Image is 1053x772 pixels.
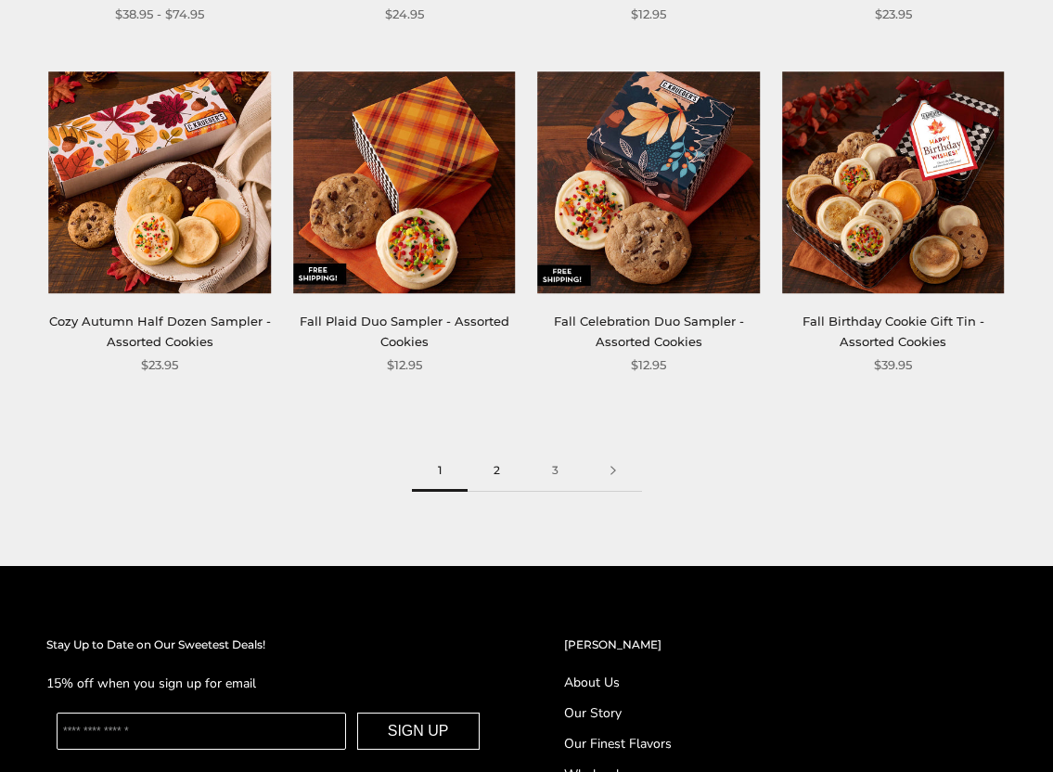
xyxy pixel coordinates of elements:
[357,713,480,750] button: SIGN UP
[584,450,642,492] a: Next page
[115,5,204,24] span: $38.95 - $74.95
[564,673,1008,692] a: About Us
[631,5,666,24] span: $12.95
[803,314,984,348] a: Fall Birthday Cookie Gift Tin - Assorted Cookies
[526,450,584,492] a: 3
[564,734,1008,753] a: Our Finest Flavors
[782,71,1005,294] img: Fall Birthday Cookie Gift Tin - Assorted Cookies
[141,355,178,375] span: $23.95
[300,314,509,348] a: Fall Plaid Duo Sampler - Assorted Cookies
[468,450,526,492] a: 2
[631,355,666,375] span: $12.95
[57,713,346,750] input: Enter your email
[875,5,912,24] span: $23.95
[48,71,271,294] img: Cozy Autumn Half Dozen Sampler - Assorted Cookies
[874,355,912,375] span: $39.95
[46,673,490,694] p: 15% off when you sign up for email
[385,5,424,24] span: $24.95
[554,314,744,348] a: Fall Celebration Duo Sampler - Assorted Cookies
[49,314,271,348] a: Cozy Autumn Half Dozen Sampler - Assorted Cookies
[387,355,422,375] span: $12.95
[538,71,761,294] img: Fall Celebration Duo Sampler - Assorted Cookies
[15,701,192,757] iframe: Sign Up via Text for Offers
[564,703,1008,723] a: Our Story
[293,71,516,294] img: Fall Plaid Duo Sampler - Assorted Cookies
[564,636,1008,654] h2: [PERSON_NAME]
[412,450,468,492] span: 1
[46,636,490,654] h2: Stay Up to Date on Our Sweetest Deals!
